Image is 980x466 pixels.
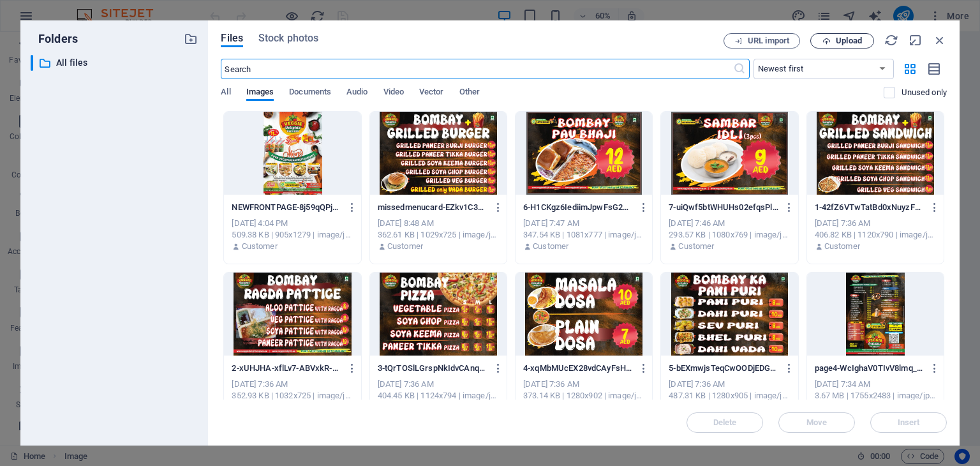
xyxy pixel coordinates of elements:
div: [DATE] 7:36 AM [378,379,499,390]
p: 2-xUHJHA-xflLv7-ABVxkR-Q.jpg [232,363,341,374]
span: Upload [836,37,862,45]
div: 404.45 KB | 1124x794 | image/jpeg [378,390,499,402]
div: [DATE] 8:48 AM [378,218,499,229]
div: 406.82 KB | 1120x790 | image/jpeg [815,229,936,241]
i: Create new folder [184,32,198,46]
div: 509.38 KB | 905x1279 | image/jpeg [232,229,353,241]
p: 6-H1CKgz6IediimJpwFsG2Dg.jpg [523,202,633,213]
i: Minimize [909,33,923,47]
p: 3-tQrTOSlLGrspNkIdvCAnqQ.jpg [378,363,487,374]
span: Video [383,84,404,102]
span: Documents [289,84,331,102]
div: [DATE] 7:36 AM [523,379,644,390]
p: 4-xqMbMUcEX28vdCAyFsHh1w.jpg [523,363,633,374]
p: 5-bEXmwjsTeqCwOODjEDGAog.jpg [669,363,778,374]
p: 7-uiQwf5btWHUHs02efqsPlg.jpg [669,202,778,213]
span: Images [246,84,274,102]
i: Reload [884,33,898,47]
span: Other [459,84,480,102]
span: Audio [346,84,367,102]
div: 293.57 KB | 1080x769 | image/jpeg [669,229,790,241]
div: [DATE] 7:36 AM [815,218,936,229]
div: 362.61 KB | 1029x725 | image/jpeg [378,229,499,241]
p: Customer [387,241,423,252]
p: Customer [824,241,860,252]
div: [DATE] 7:36 AM [232,379,353,390]
div: [DATE] 7:34 AM [815,379,936,390]
span: Stock photos [258,31,318,46]
p: Customer [533,241,568,252]
p: Folders [31,31,78,47]
div: ​ [31,55,33,71]
p: Customer [242,241,278,252]
div: [DATE] 7:36 AM [669,379,790,390]
i: Close [933,33,947,47]
p: Displays only files that are not in use on the website. Files added during this session can still... [902,87,947,98]
p: All files [56,56,175,70]
input: Search [221,59,732,79]
div: [DATE] 7:47 AM [523,218,644,229]
p: page4-WcIghaV0TIvV8lmq_amK8Q.jpg [815,363,924,374]
p: 1-42fZ6VTwTatBd0xNuyzFbA.jpg [815,202,924,213]
div: 487.31 KB | 1280x905 | image/jpeg [669,390,790,402]
div: 3.67 MB | 1755x2483 | image/jpeg [815,390,936,402]
div: 352.93 KB | 1032x725 | image/jpeg [232,390,353,402]
span: Vector [419,84,444,102]
span: All [221,84,230,102]
p: NEWFRONTPAGE-8j59qQPjfepJ0BlISrD66A.jpg [232,202,341,213]
button: URL import [724,33,800,49]
div: 347.54 KB | 1081x777 | image/jpeg [523,229,644,241]
p: missedmenucard-EZkv1C3K6h0jdPi65GGb5Q.jpg [378,202,487,213]
button: Upload [810,33,874,49]
span: URL import [748,37,789,45]
div: [DATE] 4:04 PM [232,218,353,229]
span: Files [221,31,243,46]
div: [DATE] 7:46 AM [669,218,790,229]
div: 373.14 KB | 1280x902 | image/jpeg [523,390,644,402]
p: Customer [678,241,714,252]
